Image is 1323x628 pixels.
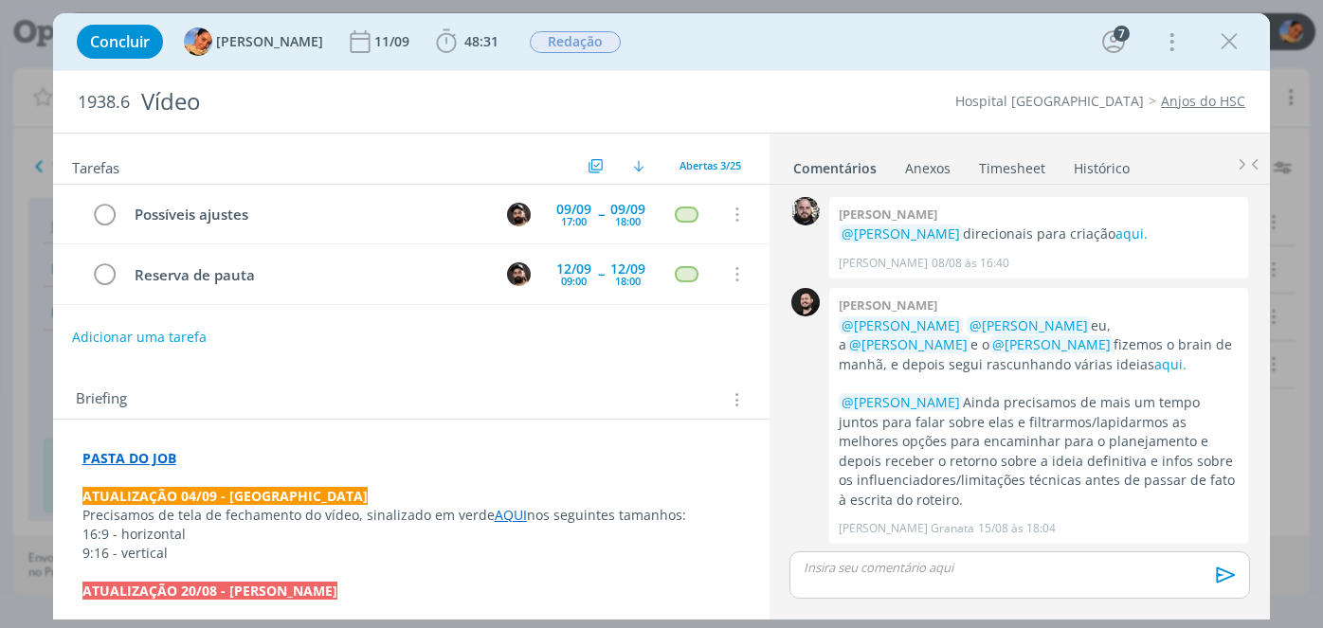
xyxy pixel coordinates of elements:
a: AQUI [495,506,527,524]
span: Briefing [76,387,127,412]
span: Redação [530,31,621,53]
a: PASTA DO JOB [82,449,176,467]
span: @[PERSON_NAME] [992,335,1111,353]
span: Concluir [90,34,150,49]
div: dialog [53,13,1270,619]
img: B [507,203,531,226]
div: 09/09 [610,203,645,216]
img: arrow-down.svg [633,160,644,171]
a: aqui. [1115,224,1148,242]
span: [PERSON_NAME] [216,35,323,48]
div: 09:00 [561,276,587,286]
span: @[PERSON_NAME] [842,393,960,411]
button: 7 [1098,27,1129,57]
span: 1938.6 [78,92,130,113]
div: 09/09 [556,203,591,216]
a: aqui. [1154,355,1187,373]
button: B [504,200,533,228]
span: 08/08 às 16:40 [932,255,1009,272]
button: Adicionar uma tarefa [71,320,208,354]
span: @[PERSON_NAME] [970,316,1088,334]
div: 18:00 [615,276,641,286]
strong: ATUALIZAÇÃO 20/08 - [PERSON_NAME] [82,582,337,600]
span: -- [598,267,604,280]
img: B [791,288,820,316]
p: [PERSON_NAME] Granata [839,520,974,537]
span: @[PERSON_NAME] [849,335,968,353]
button: Redação [529,30,622,54]
span: @[PERSON_NAME] [842,224,960,242]
p: Precisamos de tela de fechamento do vídeo, sinalizado em verde nos seguintes tamanhos: [82,506,740,525]
button: B [504,260,533,288]
p: Ainda precisamos de mais um tempo juntos para falar sobre elas e filtrarmos/lapidarmos as melhore... [839,393,1239,510]
div: 12/09 [556,262,591,276]
button: Concluir [77,25,163,59]
img: B [507,262,531,286]
div: 17:00 [561,216,587,226]
div: 12/09 [610,262,645,276]
b: [PERSON_NAME] [839,206,937,223]
p: direcionais para criação [839,224,1239,243]
div: 7 [1114,26,1130,42]
span: -- [598,207,604,221]
div: Anexos [905,159,951,178]
a: Comentários [792,151,878,178]
img: L [184,27,212,56]
p: [PERSON_NAME] [839,255,928,272]
a: Histórico [1073,151,1131,178]
img: G [791,197,820,225]
span: 48:31 [464,32,498,50]
span: Abertas 3/25 [680,158,741,172]
span: 15/08 às 18:04 [978,520,1056,537]
p: 9:16 - vertical [82,544,740,563]
strong: ATUALIZAÇÃO 04/09 - [GEOGRAPHIC_DATA] [82,487,368,505]
p: eu, a e o fizemos o brain de manhã, e depois segui rascunhando várias ideias [839,316,1239,374]
div: Vídeo [134,79,752,125]
b: [PERSON_NAME] [839,296,937,314]
a: Anjos do HSC [1161,92,1245,110]
div: 18:00 [615,216,641,226]
a: Timesheet [978,151,1046,178]
button: 48:31 [431,27,503,57]
span: Tarefas [72,154,119,177]
div: Possíveis ajustes [127,203,489,226]
a: Hospital [GEOGRAPHIC_DATA] [955,92,1144,110]
button: L[PERSON_NAME] [184,27,323,56]
div: 11/09 [374,35,413,48]
p: 16:9 - horizontal [82,525,740,544]
span: @[PERSON_NAME] [842,316,960,334]
div: Reserva de pauta [127,263,489,287]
